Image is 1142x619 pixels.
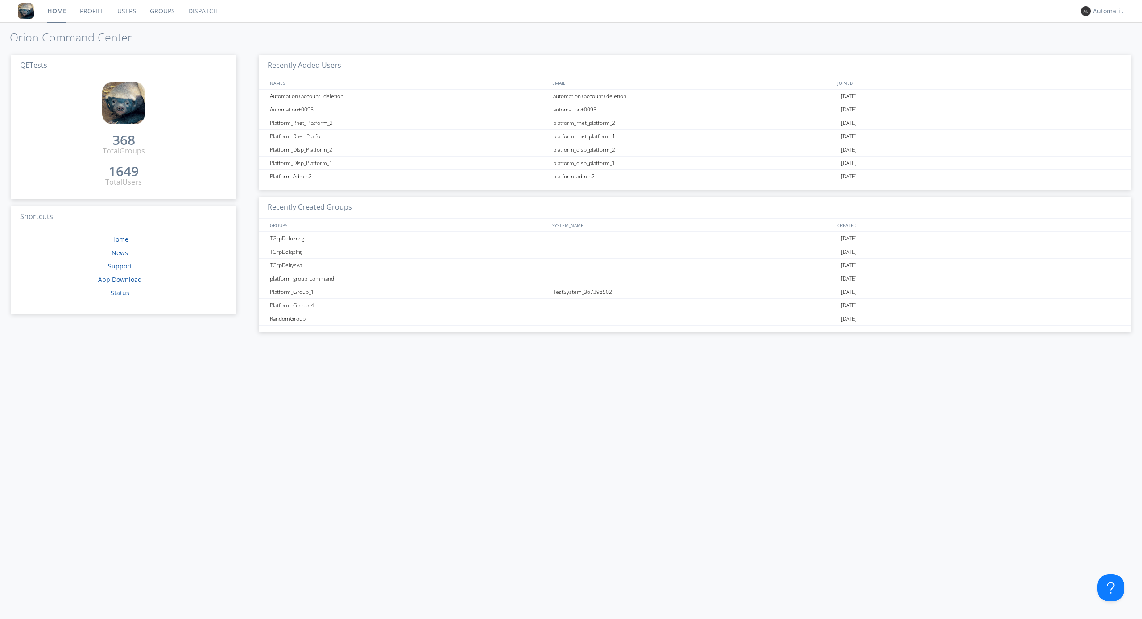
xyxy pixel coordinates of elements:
a: Platform_Disp_Platform_1platform_disp_platform_1[DATE] [259,157,1131,170]
div: Automation+0004 [1093,7,1126,16]
div: platform_disp_platform_1 [551,157,839,169]
span: [DATE] [841,232,857,245]
a: Platform_Group_1TestSystem_367298502[DATE] [259,285,1131,299]
img: 373638.png [1081,6,1091,16]
div: RandomGroup [268,312,551,325]
div: platform_rnet_platform_2 [551,116,839,129]
a: Home [111,235,128,243]
a: 1649 [108,167,139,177]
div: Platform_Rnet_Platform_1 [268,130,551,143]
div: Platform_Rnet_Platform_2 [268,116,551,129]
span: [DATE] [841,170,857,183]
a: TGrpDeliysva[DATE] [259,259,1131,272]
div: TGrpDeliysva [268,259,551,272]
div: TGrpDeloznsg [268,232,551,245]
div: Automation+0095 [268,103,551,116]
span: [DATE] [841,90,857,103]
div: 368 [112,136,135,144]
h3: Recently Created Groups [259,197,1131,219]
span: [DATE] [841,245,857,259]
div: Automation+account+deletion [268,90,551,103]
div: Total Users [105,177,142,187]
a: Automation+0095automation+0095[DATE] [259,103,1131,116]
div: GROUPS [268,219,548,231]
span: [DATE] [841,259,857,272]
div: Platform_Disp_Platform_1 [268,157,551,169]
a: TGrpDeloznsg[DATE] [259,232,1131,245]
span: [DATE] [841,103,857,116]
div: TGrpDelqzlfg [268,245,551,258]
div: Platform_Disp_Platform_2 [268,143,551,156]
div: platform_group_command [268,272,551,285]
a: Platform_Rnet_Platform_1platform_rnet_platform_1[DATE] [259,130,1131,143]
div: CREATED [835,219,1122,231]
div: SYSTEM_NAME [550,219,835,231]
a: Automation+account+deletionautomation+account+deletion[DATE] [259,90,1131,103]
div: platform_rnet_platform_1 [551,130,839,143]
span: [DATE] [841,299,857,312]
a: Platform_Rnet_Platform_2platform_rnet_platform_2[DATE] [259,116,1131,130]
span: [DATE] [841,130,857,143]
h3: Recently Added Users [259,55,1131,77]
a: App Download [98,275,142,284]
div: TestSystem_367298502 [551,285,839,298]
a: News [112,248,128,257]
span: QETests [20,60,47,70]
span: [DATE] [841,143,857,157]
div: 1649 [108,167,139,176]
div: JOINED [835,76,1122,89]
div: Platform_Admin2 [268,170,551,183]
div: automation+account+deletion [551,90,839,103]
a: Platform_Disp_Platform_2platform_disp_platform_2[DATE] [259,143,1131,157]
img: 8ff700cf5bab4eb8a436322861af2272 [18,3,34,19]
a: RandomGroup[DATE] [259,312,1131,326]
h3: Shortcuts [11,206,236,228]
span: [DATE] [841,272,857,285]
a: Status [111,289,129,297]
div: EMAIL [550,76,835,89]
span: [DATE] [841,312,857,326]
span: [DATE] [841,157,857,170]
div: Total Groups [103,146,145,156]
iframe: Toggle Customer Support [1097,574,1124,601]
div: automation+0095 [551,103,839,116]
div: NAMES [268,76,548,89]
div: platform_disp_platform_2 [551,143,839,156]
a: 368 [112,136,135,146]
div: Platform_Group_1 [268,285,551,298]
a: platform_group_command[DATE] [259,272,1131,285]
div: Platform_Group_4 [268,299,551,312]
a: Support [108,262,132,270]
a: TGrpDelqzlfg[DATE] [259,245,1131,259]
a: Platform_Admin2platform_admin2[DATE] [259,170,1131,183]
a: Platform_Group_4[DATE] [259,299,1131,312]
span: [DATE] [841,285,857,299]
img: 8ff700cf5bab4eb8a436322861af2272 [102,82,145,124]
span: [DATE] [841,116,857,130]
div: platform_admin2 [551,170,839,183]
